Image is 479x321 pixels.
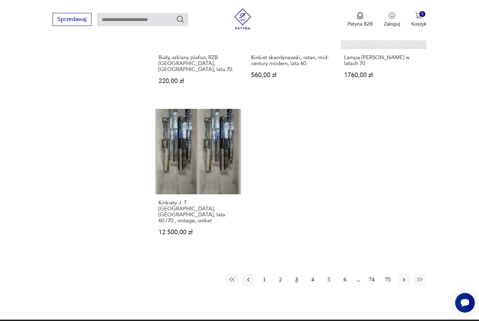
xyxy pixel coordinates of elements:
img: Ikona koszyka [415,12,422,19]
img: Patyna - sklep z meblami i dekoracjami vintage [232,8,253,29]
button: Zaloguj [384,12,400,27]
button: Patyna B2B [348,12,373,27]
img: Ikona medalu [357,12,364,20]
p: 560,00 zł [251,72,330,78]
button: Szukaj [176,15,184,23]
h3: Lampa [PERSON_NAME] w latach 70. [344,55,423,67]
a: Sprzedawaj [53,18,92,22]
button: 1 [258,273,271,286]
iframe: Smartsupp widget button [455,293,475,313]
p: 220,00 zł [158,78,238,84]
a: Ikona medaluPatyna B2B [348,12,373,27]
button: 5 [323,273,335,286]
p: Patyna B2B [348,21,373,27]
button: Sprzedawaj [53,13,92,26]
h3: Biały, szklany plafon, RZB [GEOGRAPHIC_DATA], [GEOGRAPHIC_DATA], lata 70. [158,55,238,72]
img: Ikonka użytkownika [389,12,396,19]
button: 4 [306,273,319,286]
button: 6 [339,273,351,286]
p: 1760,00 zł [344,72,423,78]
div: 0 [419,11,425,17]
h3: Kinkiet skandynawski, ratan, mid-century modern, lata 60. [251,55,330,67]
button: 74 [365,273,378,286]
button: 0Koszyk [411,12,426,27]
a: Kinkiety J. T. Kalmar, Franken, lata 60./70., vintage, unikatKinkiety J. T. [GEOGRAPHIC_DATA], [G... [155,109,241,249]
h3: Kinkiety J. T. [GEOGRAPHIC_DATA], [GEOGRAPHIC_DATA], lata 60./70., vintage, unikat [158,200,238,224]
p: 12 500,00 zł [158,229,238,235]
p: Koszyk [411,21,426,27]
button: 2 [274,273,287,286]
p: Zaloguj [384,21,400,27]
button: 3 [290,273,303,286]
button: 75 [382,273,394,286]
